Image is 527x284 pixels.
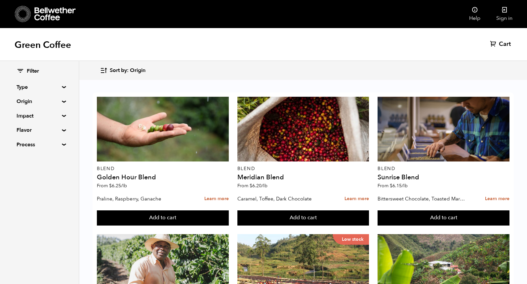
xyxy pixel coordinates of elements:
[100,63,145,78] button: Sort by: Origin
[17,97,62,105] summary: Origin
[97,166,228,171] p: Blend
[17,141,62,149] summary: Process
[17,83,62,91] summary: Type
[97,183,127,189] span: From
[121,183,127,189] span: /lb
[109,183,127,189] bdi: 6.25
[485,192,509,206] a: Learn more
[262,183,267,189] span: /lb
[97,174,228,181] h4: Golden Hour Blend
[490,40,512,48] a: Cart
[237,210,369,226] button: Add to cart
[17,126,62,134] summary: Flavor
[110,67,145,74] span: Sort by: Origin
[378,166,509,171] p: Blend
[237,174,369,181] h4: Meridian Blend
[97,210,228,226] button: Add to cart
[345,192,369,206] a: Learn more
[15,39,71,51] h1: Green Coffee
[333,234,369,245] p: Low stock
[378,210,509,226] button: Add to cart
[237,166,369,171] p: Blend
[378,194,467,204] p: Bittersweet Chocolate, Toasted Marshmallow, Candied Orange, Praline
[27,68,39,75] span: Filter
[250,183,252,189] span: $
[97,194,186,204] p: Praline, Raspberry, Ganache
[378,183,408,189] span: From
[250,183,267,189] bdi: 6.20
[204,192,229,206] a: Learn more
[390,183,408,189] bdi: 6.15
[17,112,62,120] summary: Impact
[237,183,267,189] span: From
[402,183,408,189] span: /lb
[109,183,112,189] span: $
[378,174,509,181] h4: Sunrise Blend
[237,194,327,204] p: Caramel, Toffee, Dark Chocolate
[390,183,392,189] span: $
[499,40,511,48] span: Cart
